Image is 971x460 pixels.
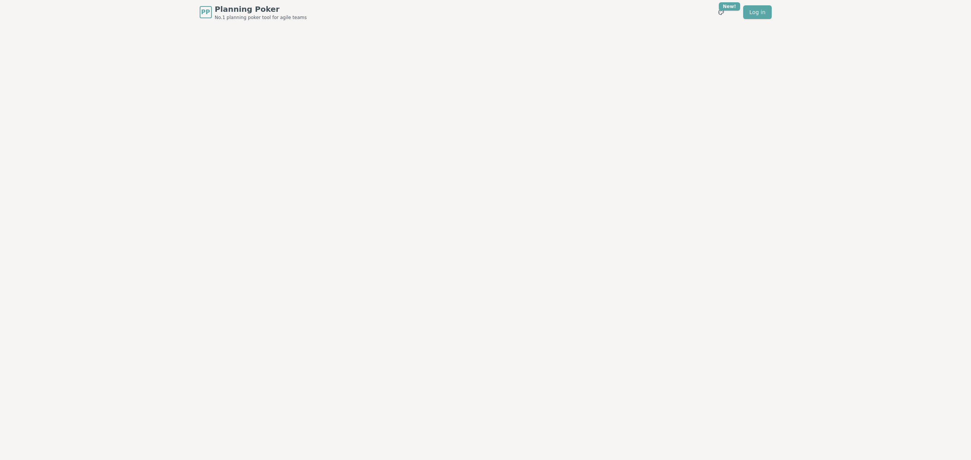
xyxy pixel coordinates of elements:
div: New! [719,2,741,11]
a: Log in [743,5,771,19]
span: PP [201,8,210,17]
button: New! [714,5,728,19]
span: No.1 planning poker tool for agile teams [215,14,307,21]
span: Planning Poker [215,4,307,14]
a: PPPlanning PokerNo.1 planning poker tool for agile teams [200,4,307,21]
